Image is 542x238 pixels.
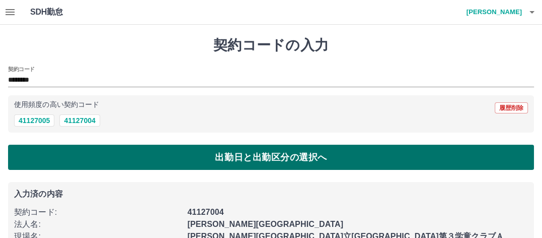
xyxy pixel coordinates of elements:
p: 入力済の内容 [14,190,528,198]
h1: 契約コードの入力 [8,37,534,54]
h2: 契約コード [8,65,35,73]
p: 使用頻度の高い契約コード [14,101,99,108]
p: 法人名 : [14,218,181,230]
button: 41127005 [14,114,54,127]
button: 履歴削除 [495,102,528,113]
button: 出勤日と出勤区分の選択へ [8,145,534,170]
button: 41127004 [59,114,100,127]
b: [PERSON_NAME][GEOGRAPHIC_DATA] [187,220,343,228]
b: 41127004 [187,208,223,216]
p: 契約コード : [14,206,181,218]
